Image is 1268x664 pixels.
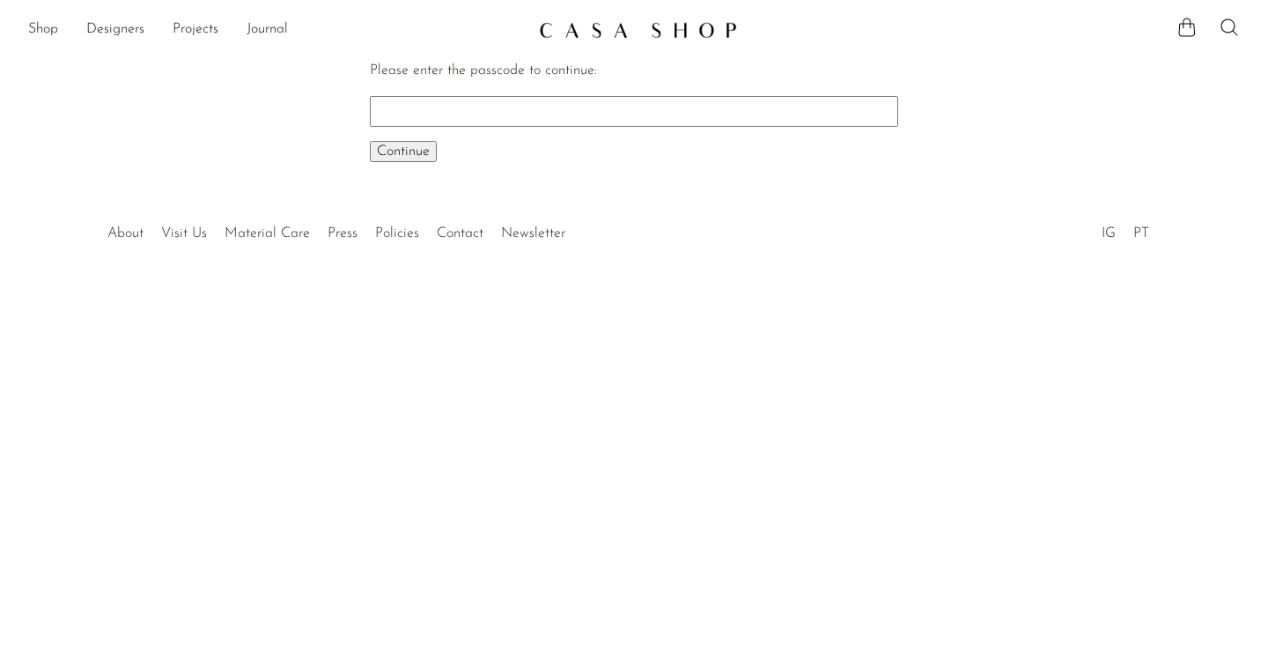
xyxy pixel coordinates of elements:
a: Visit Us [161,226,207,240]
a: PT [1133,226,1149,240]
a: Shop [28,18,58,41]
a: Designers [86,18,144,41]
a: Contact [437,226,483,240]
a: IG [1102,226,1116,240]
span: Continue [377,144,430,159]
a: Press [328,226,358,240]
a: About [107,226,144,240]
button: Continue [370,141,437,162]
a: Journal [247,18,288,41]
ul: NEW HEADER MENU [28,15,525,45]
a: Material Care [225,226,310,240]
a: Projects [173,18,218,41]
label: Please enter the passcode to continue: [370,63,597,77]
ul: Quick links [99,212,574,246]
nav: Desktop navigation [28,15,525,45]
a: Policies [375,226,419,240]
ul: Social Medias [1093,212,1158,246]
